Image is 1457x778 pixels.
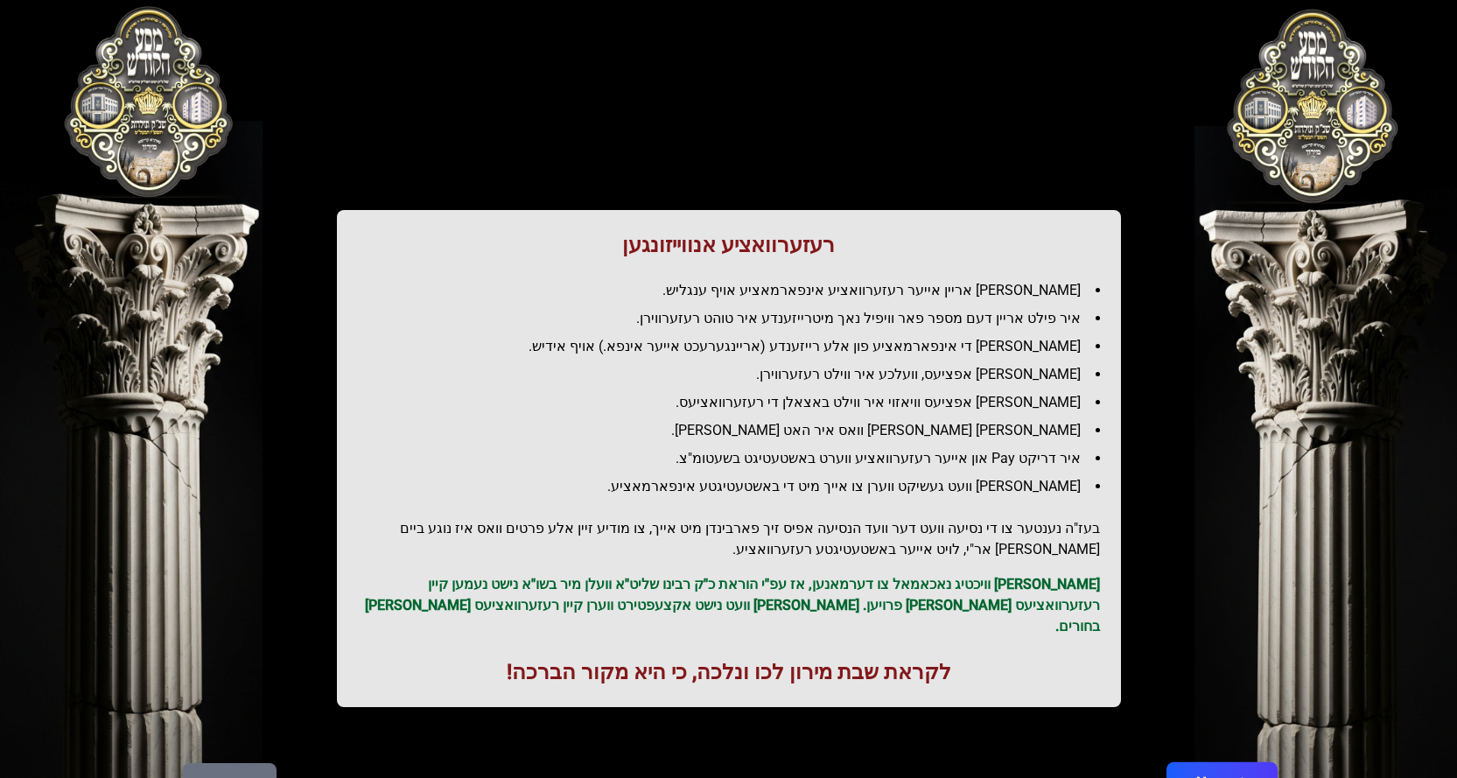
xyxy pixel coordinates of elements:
li: [PERSON_NAME] אפציעס וויאזוי איר ווילט באצאלן די רעזערוואציעס. [372,392,1100,413]
h1: לקראת שבת מירון לכו ונלכה, כי היא מקור הברכה! [358,658,1100,686]
li: [PERSON_NAME] [PERSON_NAME] וואס איר האט [PERSON_NAME]. [372,420,1100,441]
li: [PERSON_NAME] וועט געשיקט ווערן צו אייך מיט די באשטעטיגטע אינפארמאציע. [372,476,1100,497]
li: [PERSON_NAME] די אינפארמאציע פון אלע רייזענדע (אריינגערעכט אייער אינפא.) אויף אידיש. [372,336,1100,357]
li: [PERSON_NAME] אפציעס, וועלכע איר ווילט רעזערווירן. [372,364,1100,385]
h1: רעזערוואציע אנווייזונגען [358,231,1100,259]
li: איר דריקט Pay און אייער רעזערוואציע ווערט באשטעטיגט בשעטומ"צ. [372,448,1100,469]
h2: בעז"ה נענטער צו די נסיעה וועט דער וועד הנסיעה אפיס זיך פארבינדן מיט אייך, צו מודיע זיין אלע פרטים... [358,518,1100,560]
li: איר פילט אריין דעם מספר פאר וויפיל נאך מיטרייזענדע איר טוהט רעזערווירן. [372,308,1100,329]
li: [PERSON_NAME] אריין אייער רעזערוואציע אינפארמאציע אויף ענגליש. [372,280,1100,301]
p: [PERSON_NAME] וויכטיג נאכאמאל צו דערמאנען, אז עפ"י הוראת כ"ק רבינו שליט"א וועלן מיר בשו"א נישט נע... [358,574,1100,637]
